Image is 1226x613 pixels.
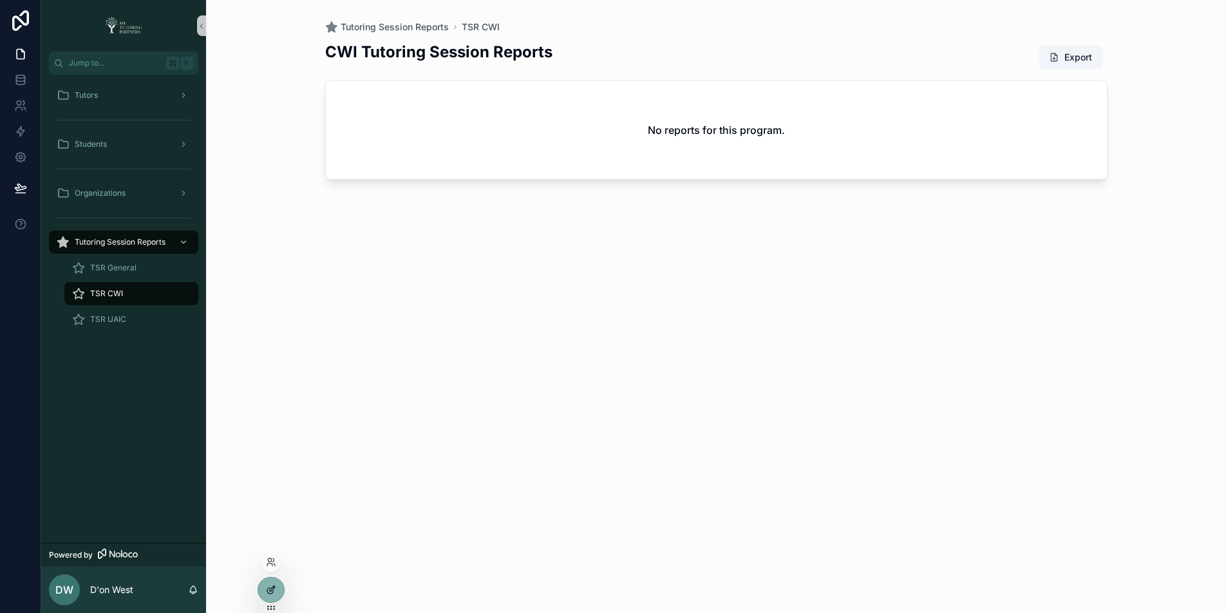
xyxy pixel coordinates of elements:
[69,58,161,68] span: Jump to...
[325,41,552,62] h2: CWI Tutoring Session Reports
[101,15,146,36] img: App logo
[75,90,98,100] span: Tutors
[648,122,785,138] h2: No reports for this program.
[75,139,107,149] span: Students
[90,314,126,325] span: TSR UAIC
[64,256,198,279] a: TSR General
[64,308,198,331] a: TSR UAIC
[64,282,198,305] a: TSR CWI
[41,543,206,567] a: Powered by
[90,263,137,273] span: TSR General
[49,182,198,205] a: Organizations
[90,583,133,596] p: D'on West
[75,188,126,198] span: Organizations
[341,21,449,33] span: Tutoring Session Reports
[325,21,449,33] a: Tutoring Session Reports
[49,52,198,75] button: Jump to...K
[75,237,165,247] span: Tutoring Session Reports
[49,550,93,560] span: Powered by
[49,231,198,254] a: Tutoring Session Reports
[182,58,192,68] span: K
[49,84,198,107] a: Tutors
[1039,46,1102,69] button: Export
[55,582,73,598] span: DW
[41,75,206,348] div: scrollable content
[49,133,198,156] a: Students
[90,288,123,299] span: TSR CWI
[462,21,500,33] a: TSR CWI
